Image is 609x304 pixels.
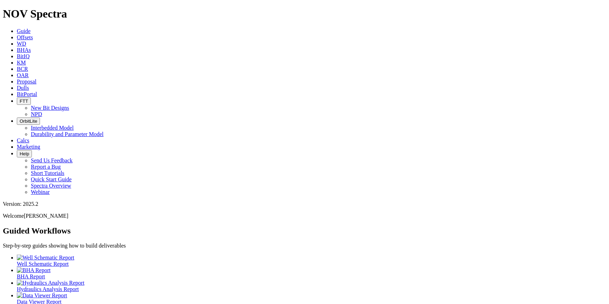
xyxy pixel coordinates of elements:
[17,79,36,85] a: Proposal
[17,144,40,150] a: Marketing
[31,111,42,117] a: NPD
[24,213,68,219] span: [PERSON_NAME]
[17,255,74,261] img: Well Schematic Report
[17,117,40,125] button: OrbitLite
[31,125,74,131] a: Interbedded Model
[31,131,104,137] a: Durability and Parameter Model
[31,176,71,182] a: Quick Start Guide
[17,273,45,279] span: BHA Report
[3,7,606,20] h1: NOV Spectra
[17,261,69,267] span: Well Schematic Report
[3,243,606,249] p: Step-by-step guides showing how to build deliverables
[17,85,29,91] a: Dulls
[17,280,84,286] img: Hydraulics Analysis Report
[17,47,31,53] a: BHAs
[17,28,30,34] a: Guide
[17,60,26,66] a: KM
[31,183,71,189] a: Spectra Overview
[3,226,606,236] h2: Guided Workflows
[20,151,29,156] span: Help
[17,137,29,143] a: Calcs
[3,201,606,207] div: Version: 2025.2
[31,157,73,163] a: Send Us Feedback
[17,91,37,97] a: BitPortal
[17,72,29,78] a: OAR
[17,66,28,72] a: BCR
[31,189,50,195] a: Webinar
[17,267,50,273] img: BHA Report
[17,41,26,47] a: WD
[17,280,606,292] a: Hydraulics Analysis Report Hydraulics Analysis Report
[31,164,61,170] a: Report a Bug
[17,97,31,105] button: FTT
[17,286,79,292] span: Hydraulics Analysis Report
[31,170,64,176] a: Short Tutorials
[17,292,67,299] img: Data Viewer Report
[20,119,37,124] span: OrbitLite
[20,99,28,104] span: FTT
[17,267,606,279] a: BHA Report BHA Report
[17,34,33,40] a: Offsets
[31,105,69,111] a: New Bit Designs
[3,213,606,219] p: Welcome
[17,150,32,157] button: Help
[17,255,606,267] a: Well Schematic Report Well Schematic Report
[17,53,29,59] a: BitIQ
